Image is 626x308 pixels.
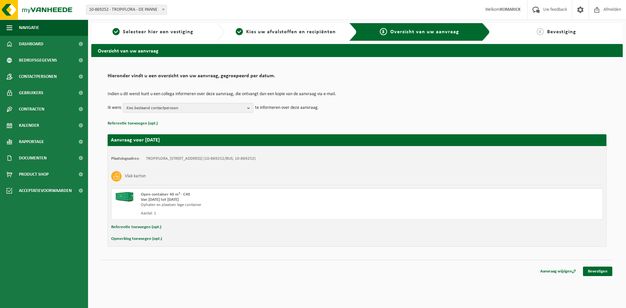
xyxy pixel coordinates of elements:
span: Dashboard [19,36,43,52]
span: 10-869252 - TROPIFLORA - DE PANNE [86,5,167,14]
h3: Vlak karton [125,171,146,182]
span: 1 [112,28,120,35]
span: Kalender [19,117,39,134]
strong: Van [DATE] tot [DATE] [141,198,179,202]
p: te informeren over deze aanvraag. [255,103,319,113]
td: TROPIFLORA, [STREET_ADDRESS] (10-869252/BUS, 10-869252) [146,156,256,161]
p: Ik wens [108,103,121,113]
span: Gebruikers [19,85,43,101]
span: Navigatie [19,20,39,36]
a: Aanvraag wijzigen [535,267,581,276]
h2: Hieronder vindt u een overzicht van uw aanvraag, gegroepeerd per datum. [108,73,606,82]
span: Bevestiging [547,29,576,35]
span: Rapportage [19,134,44,150]
span: Open container 40 m³ - C40 [141,192,190,197]
div: Ophalen en plaatsen lege container [141,202,383,208]
span: Overzicht van uw aanvraag [390,29,459,35]
span: Contactpersonen [19,68,57,85]
span: 3 [380,28,387,35]
strong: Aanvraag voor [DATE] [111,138,160,143]
img: HK-XC-40-GN-00.png [115,192,134,202]
button: Referentie toevoegen (opt.) [111,223,161,231]
span: Documenten [19,150,47,166]
button: Opmerking toevoegen (opt.) [111,235,162,243]
a: Bevestigen [583,267,612,276]
span: 10-869252 - TROPIFLORA - DE PANNE [86,5,167,15]
span: Contracten [19,101,44,117]
div: Aantal: 1 [141,211,383,216]
button: Kies bestaand contactpersoon [123,103,253,113]
span: Acceptatievoorwaarden [19,183,72,199]
span: Bedrijfsgegevens [19,52,57,68]
span: Kies bestaand contactpersoon [127,103,245,113]
p: Indien u dit wenst kunt u een collega informeren over deze aanvraag, die ontvangt dan een kopie v... [108,92,606,96]
span: Product Shop [19,166,49,183]
a: 2Kies uw afvalstoffen en recipiënten [228,28,344,36]
span: Kies uw afvalstoffen en recipiënten [246,29,336,35]
a: 1Selecteer hier een vestiging [95,28,211,36]
strong: Plaatsingsadres: [111,156,140,161]
h2: Overzicht van uw aanvraag [91,44,623,57]
span: 2 [236,28,243,35]
button: Referentie toevoegen (opt.) [108,119,158,128]
span: Selecteer hier een vestiging [123,29,193,35]
span: 4 [537,28,544,35]
strong: ROMARICK [500,7,521,12]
